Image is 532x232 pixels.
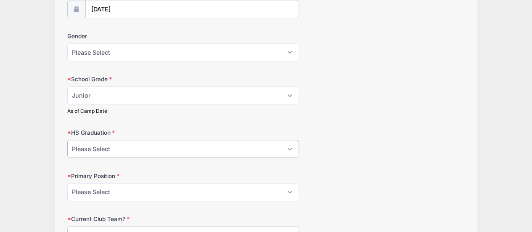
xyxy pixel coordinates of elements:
[67,107,299,115] div: As of Camp Date
[67,172,200,180] label: Primary Position
[67,75,200,83] label: School Grade
[67,32,200,40] label: Gender
[67,128,200,137] label: HS Graduation
[67,215,200,223] label: Current Club Team?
